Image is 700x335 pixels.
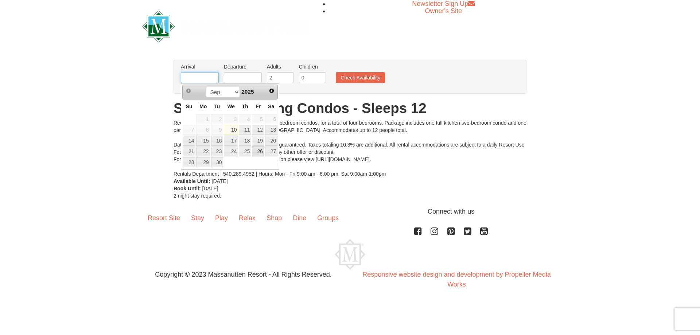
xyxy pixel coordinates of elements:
[239,147,251,157] a: 25
[224,147,238,157] a: 24
[174,178,210,184] strong: Available Until:
[425,7,462,15] a: Owner's Site
[196,114,210,125] td: unAvailable
[336,72,385,83] button: Check Availability
[265,125,278,136] td: available
[265,125,277,135] a: 13
[181,63,219,70] label: Arrival
[227,104,235,109] span: Wednesday
[199,104,207,109] span: Monday
[252,114,264,124] span: 5
[239,114,251,124] span: 4
[224,114,238,124] span: 3
[202,186,218,191] span: [DATE]
[269,88,275,94] span: Next
[362,271,551,288] a: Responsive website design and development by Propeller Media Works
[267,86,277,96] a: Next
[186,207,210,229] a: Stay
[261,207,287,229] a: Shop
[174,101,526,116] h1: Summit Adjoining Condos - Sleeps 12
[238,125,252,136] td: available
[252,147,264,157] a: 26
[196,114,210,124] span: 1
[224,125,238,135] a: 10
[182,157,196,168] td: available
[239,136,251,146] a: 18
[196,147,210,157] a: 22
[174,186,201,191] strong: Book Until:
[265,114,277,124] span: 6
[241,89,254,95] span: 2025
[299,63,326,70] label: Children
[183,157,195,167] a: 28
[224,63,262,70] label: Departure
[211,114,224,125] td: unAvailable
[233,207,261,229] a: Relax
[252,125,264,135] a: 12
[242,104,248,109] span: Thursday
[224,136,238,146] a: 17
[196,157,210,167] a: 29
[142,207,186,229] a: Resort Site
[186,88,191,94] span: Prev
[182,135,196,146] td: available
[174,119,526,178] div: Receive 10% off for booking two adjoining two-bedroom condos, for a total of four bedrooms. Packa...
[211,157,224,168] td: available
[142,207,558,217] p: Connect with us
[186,104,192,109] span: Sunday
[265,135,278,146] td: available
[238,135,252,146] td: available
[196,135,210,146] td: available
[211,136,223,146] a: 16
[174,193,221,199] span: 2 night stay required.
[211,125,223,135] span: 9
[252,135,265,146] td: available
[268,104,274,109] span: Saturday
[267,63,294,70] label: Adults
[212,178,228,184] span: [DATE]
[183,136,195,146] a: 14
[238,114,252,125] td: unAvailable
[223,125,238,136] td: available
[182,125,196,136] td: unAvailable
[196,125,210,135] span: 8
[252,146,265,157] td: available
[196,125,210,136] td: unAvailable
[312,207,344,229] a: Groups
[265,114,278,125] td: unAvailable
[211,146,224,157] td: available
[335,239,365,270] img: Massanutten Resort Logo
[196,136,210,146] a: 15
[142,11,309,42] img: Massanutten Resort Logo
[223,135,238,146] td: available
[183,125,195,135] span: 7
[256,104,261,109] span: Friday
[223,146,238,157] td: available
[137,270,350,280] p: Copyright © 2023 Massanutten Resort - All Rights Reserved.
[252,125,265,136] td: available
[211,147,223,157] a: 23
[211,125,224,136] td: unAvailable
[214,104,220,109] span: Tuesday
[211,157,223,167] a: 30
[287,207,312,229] a: Dine
[238,146,252,157] td: available
[211,114,223,124] span: 2
[265,136,277,146] a: 20
[182,146,196,157] td: available
[239,125,251,135] a: 11
[210,207,233,229] a: Play
[183,147,195,157] a: 21
[183,86,194,96] a: Prev
[196,157,210,168] td: available
[142,17,309,34] a: Massanutten Resort
[211,135,224,146] td: available
[252,114,265,125] td: unAvailable
[252,136,264,146] a: 19
[196,146,210,157] td: available
[223,114,238,125] td: unAvailable
[265,147,277,157] a: 27
[265,146,278,157] td: available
